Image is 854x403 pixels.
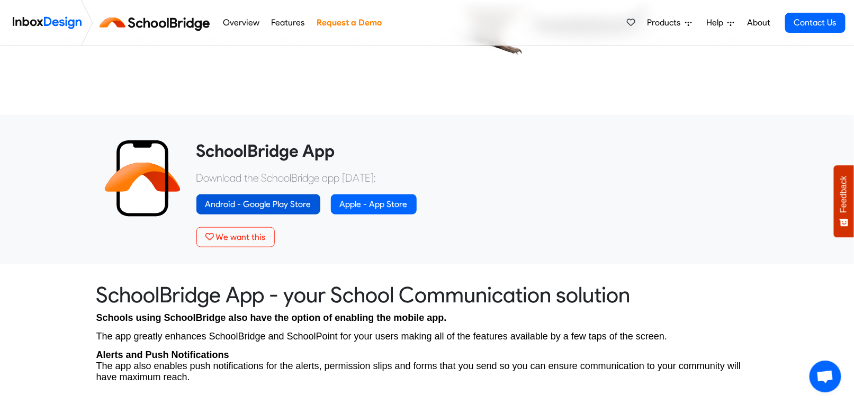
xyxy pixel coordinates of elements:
a: About [744,12,774,33]
a: Overview [220,12,262,33]
a: Open chat [810,361,841,392]
img: 2022_01_13_icon_sb_app.svg [104,140,181,217]
strong: Alerts and Push Notifications [96,350,229,360]
a: Features [268,12,308,33]
a: Android - Google Play Store [196,194,320,214]
span: Feedback [839,176,849,213]
a: Products [643,12,696,33]
a: Contact Us [785,13,846,33]
span: The app greatly enhances SchoolBridge and SchoolPoint for your users making all of the features a... [96,331,668,342]
a: Help [702,12,739,33]
button: Feedback - Show survey [834,165,854,237]
p: Download the SchoolBridge app [DATE]: [196,170,750,186]
span: Schools using SchoolBridge also have the option of enabling the mobile app. [96,312,447,323]
img: schoolbridge logo [97,10,217,35]
heading: SchoolBridge App - your School Communication solution [96,281,758,308]
span: Products [648,16,685,29]
button: We want this [196,227,275,247]
heading: SchoolBridge App [196,140,750,162]
a: Request a Demo [313,12,384,33]
span: We want this [216,232,266,242]
span: Help [706,16,727,29]
span: The app also enables push notifications for the alerts, permission slips and forms that you send ... [96,361,741,382]
a: Apple - App Store [331,194,417,214]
